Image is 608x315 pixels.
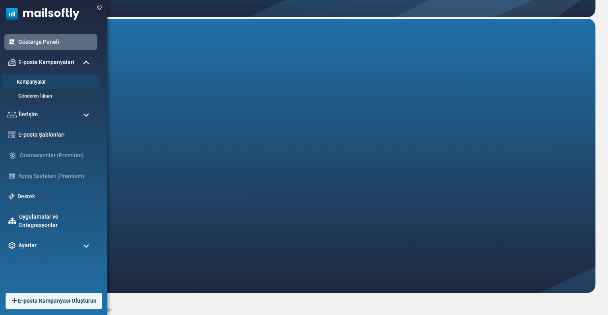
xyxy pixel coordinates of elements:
[8,151,17,160] img: workflow.svg
[7,112,17,117] img: contacts-icon.svg
[4,92,95,100] a: Gönderen İtibarı
[18,297,97,304] font: E-posta Kampanyası Oluşturun
[18,59,74,65] font: E-posta Kampanyaları
[2,78,97,86] a: Kampanyalar
[19,213,93,229] a: Uygulamalar ve Entegrasyonlar
[17,79,45,85] font: Kampanyalar
[19,111,38,117] font: İletişim
[8,59,15,66] img: campaigns-icon.png
[18,38,93,46] a: Gösterge Paneli
[8,38,15,45] img: dashboard-icon-active.svg
[18,131,93,139] a: E-posta Şablonları
[8,242,15,249] img: settings-icon.svg
[18,131,65,138] font: E-posta Şablonları
[18,242,37,248] font: Ayarlar
[17,192,93,201] a: Destek
[8,172,15,180] img: landing_pages.svg
[8,131,15,138] img: email-templates-icon.svg
[18,93,52,99] font: Gönderen İtibarı
[8,193,15,200] img: support-icon.svg
[18,39,59,45] font: Gösterge Paneli
[17,193,35,200] font: Destek
[19,213,58,228] font: Uygulamalar ve Entegrasyonlar
[39,19,595,293] iframe: Müşteri Desteği AI Temsilcisi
